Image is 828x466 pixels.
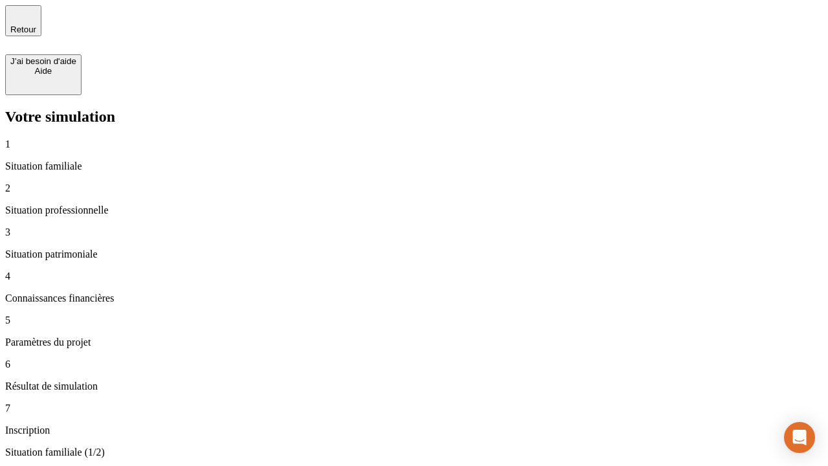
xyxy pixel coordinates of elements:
[5,227,823,238] p: 3
[5,139,823,150] p: 1
[5,5,41,36] button: Retour
[5,381,823,392] p: Résultat de simulation
[5,108,823,126] h2: Votre simulation
[5,161,823,172] p: Situation familiale
[10,25,36,34] span: Retour
[10,56,76,66] div: J’ai besoin d'aide
[5,425,823,436] p: Inscription
[5,315,823,326] p: 5
[5,271,823,282] p: 4
[5,205,823,216] p: Situation professionnelle
[5,183,823,194] p: 2
[784,422,815,453] div: Open Intercom Messenger
[5,403,823,414] p: 7
[5,293,823,304] p: Connaissances financières
[5,249,823,260] p: Situation patrimoniale
[5,359,823,370] p: 6
[5,447,823,458] p: Situation familiale (1/2)
[5,337,823,348] p: Paramètres du projet
[5,54,82,95] button: J’ai besoin d'aideAide
[10,66,76,76] div: Aide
